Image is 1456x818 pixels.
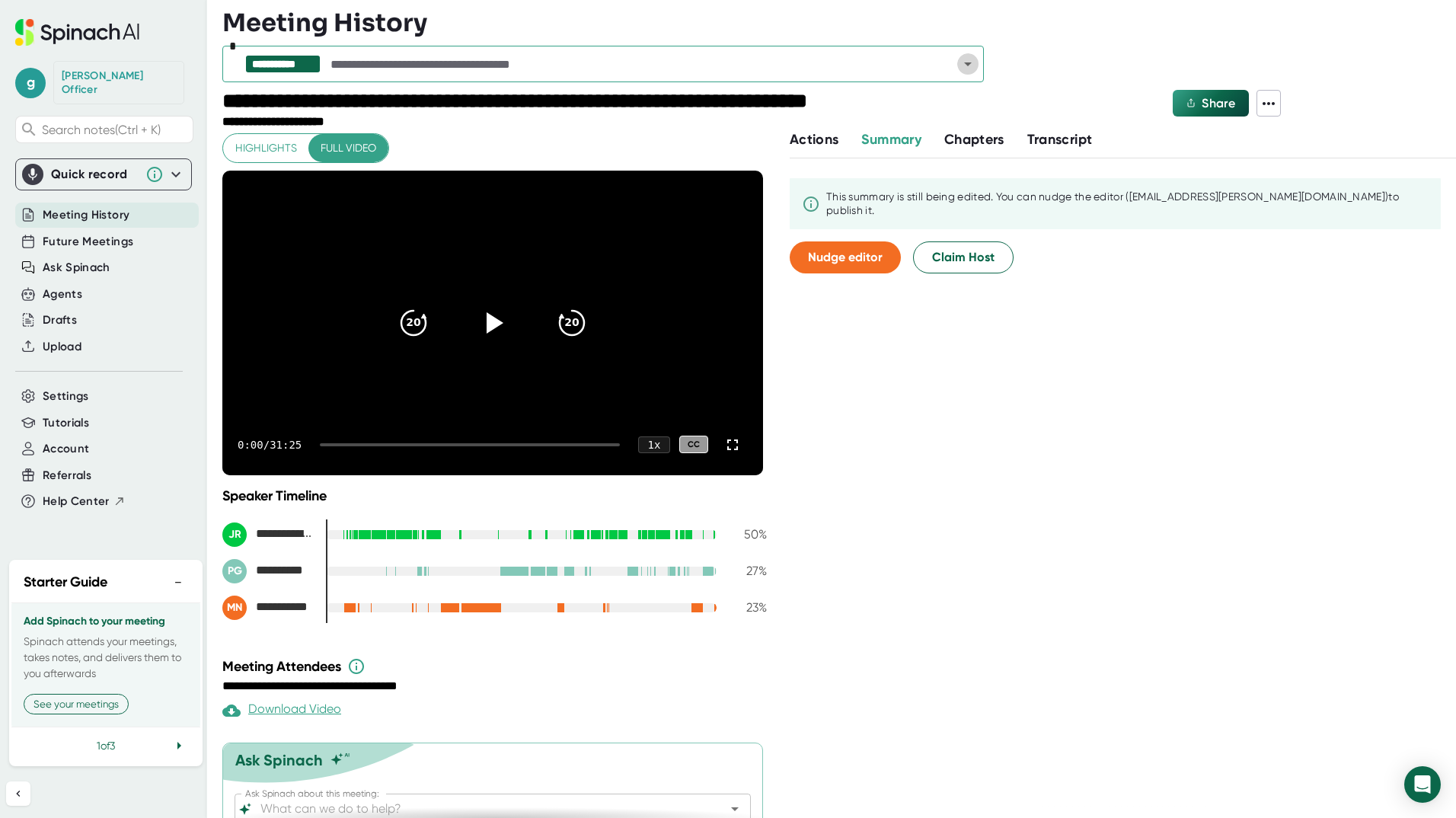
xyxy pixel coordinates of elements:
div: Meeting Attendees [222,657,771,676]
div: Quick record [51,167,138,182]
div: 27 % [729,564,767,578]
div: JR [222,522,247,547]
button: Share [1173,90,1249,117]
span: Claim Host [932,248,995,267]
span: Search notes (Ctrl + K) [42,123,189,137]
div: Jonathan Ruch [222,522,314,547]
button: Upload [43,338,81,356]
div: MN [222,596,247,620]
button: Account [43,440,89,458]
div: Open Intercom Messenger [1404,766,1441,803]
button: Agents [43,286,82,303]
button: Highlights [223,134,309,162]
h2: Starter Guide [24,572,107,593]
div: 50 % [729,527,767,542]
button: Collapse sidebar [6,781,30,806]
span: Summary [861,131,921,148]
button: Ask Spinach [43,259,110,276]
button: Full video [308,134,388,162]
span: Highlights [235,139,297,158]
span: Full video [321,139,376,158]
p: Spinach attends your meetings, takes notes, and delivers them to you afterwards [24,634,188,682]
button: Future Meetings [43,233,133,251]
button: Summary [861,129,921,150]
div: Quick record [22,159,185,190]
div: PG [222,559,247,583]
div: Graham Officer [62,69,176,96]
button: Nudge editor [790,241,901,273]
div: 23 % [729,600,767,615]
span: Share [1202,96,1235,110]
span: Actions [790,131,838,148]
div: This summary is still being edited. You can nudge the editor ([EMAIL_ADDRESS][PERSON_NAME][DOMAIN... [826,190,1429,217]
button: Claim Host [913,241,1014,273]
button: Help Center [43,493,126,510]
button: Referrals [43,467,91,484]
div: Download Video [222,701,341,720]
button: Transcript [1027,129,1093,150]
span: Chapters [944,131,1004,148]
button: − [168,571,188,593]
span: Transcript [1027,131,1093,148]
span: Help Center [43,493,110,510]
button: Meeting History [43,206,129,224]
button: Drafts [43,312,77,329]
button: Chapters [944,129,1004,150]
button: Settings [43,388,89,405]
span: Nudge editor [808,250,883,264]
div: 1 x [638,436,670,453]
h3: Add Spinach to your meeting [24,615,188,628]
div: 0:00 / 31:25 [238,439,302,451]
div: Speaker Timeline [222,487,767,504]
button: See your meetings [24,694,129,714]
button: Tutorials [43,414,89,432]
span: g [15,68,46,98]
h3: Meeting History [222,8,427,37]
button: Open [957,53,979,75]
span: 1 of 3 [97,740,115,752]
div: MR3 20F NYC [222,596,314,620]
div: CC [679,436,708,453]
button: Actions [790,129,838,150]
div: Ask Spinach [235,751,323,769]
div: Pete Gatti [222,559,314,583]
